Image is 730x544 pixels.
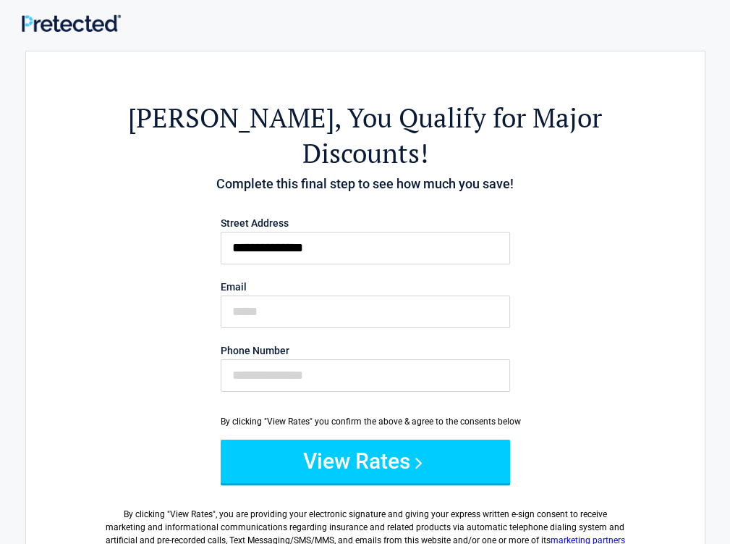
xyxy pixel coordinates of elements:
button: View Rates [221,440,510,483]
img: Main Logo [22,14,121,33]
h4: Complete this final step to see how much you save! [106,175,625,193]
span: [PERSON_NAME] [128,100,334,135]
div: By clicking "View Rates" you confirm the above & agree to the consents below [221,415,510,428]
label: Phone Number [221,346,510,356]
label: Street Address [221,218,510,228]
h2: , You Qualify for Major Discounts! [106,100,625,171]
label: Email [221,282,510,292]
span: View Rates [170,509,213,519]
